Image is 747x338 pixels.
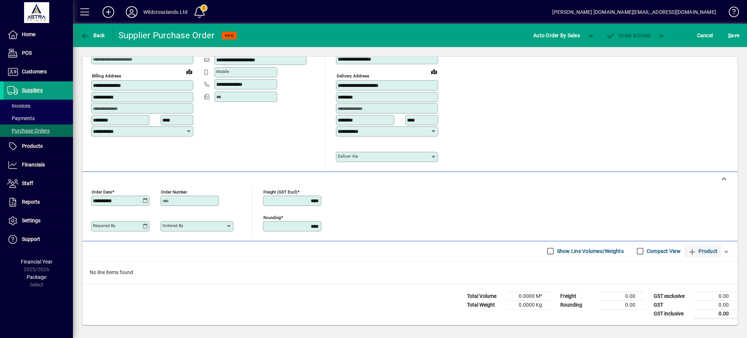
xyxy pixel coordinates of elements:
[645,247,681,255] label: Compact View
[530,29,584,42] button: Auto Order By Sales
[22,50,32,56] span: POS
[728,30,739,41] span: ave
[143,6,187,18] div: Wildcrosslands Ltd
[697,30,713,41] span: Cancel
[22,199,40,205] span: Reports
[4,26,73,44] a: Home
[7,115,35,121] span: Payments
[263,189,297,194] mat-label: Freight (GST excl)
[684,245,721,258] button: Product
[507,300,551,309] td: 0.0000 Kg
[4,100,73,112] a: Invoices
[4,44,73,62] a: POS
[27,274,46,280] span: Package
[4,193,73,211] a: Reports
[428,66,440,77] a: View on map
[22,31,35,37] span: Home
[162,223,183,228] mat-label: Ordered by
[93,223,115,228] mat-label: Required by
[7,103,30,109] span: Invoices
[694,309,738,318] td: 0.00
[263,215,281,220] mat-label: Rounding
[97,5,120,19] button: Add
[533,30,580,41] span: Auto Order By Sales
[4,137,73,155] a: Products
[22,236,40,242] span: Support
[723,1,738,25] a: Knowledge Base
[695,29,715,42] button: Cancel
[606,32,651,38] span: Order & Email
[81,32,105,38] span: Back
[507,292,551,300] td: 0.0000 M³
[338,154,358,159] mat-label: Deliver via
[728,32,731,38] span: S
[92,189,112,194] mat-label: Order date
[4,230,73,249] a: Support
[4,156,73,174] a: Financials
[22,218,40,223] span: Settings
[22,87,43,93] span: Suppliers
[22,69,47,74] span: Customers
[557,292,600,300] td: Freight
[4,212,73,230] a: Settings
[650,292,694,300] td: GST exclusive
[4,124,73,137] a: Purchase Orders
[79,29,107,42] button: Back
[22,162,45,168] span: Financials
[463,300,507,309] td: Total Weight
[688,245,717,257] span: Product
[694,300,738,309] td: 0.00
[22,180,33,186] span: Staff
[650,309,694,318] td: GST inclusive
[600,300,644,309] td: 0.00
[600,292,644,300] td: 0.00
[463,292,507,300] td: Total Volume
[225,33,234,38] span: NEW
[216,69,229,74] mat-label: Mobile
[4,112,73,124] a: Payments
[73,29,113,42] app-page-header-button: Back
[161,189,187,194] mat-label: Order number
[120,5,143,19] button: Profile
[4,63,73,81] a: Customers
[552,6,716,18] div: [PERSON_NAME] [DOMAIN_NAME][EMAIL_ADDRESS][DOMAIN_NAME]
[82,261,738,284] div: No line items found
[726,29,741,42] button: Save
[22,143,43,149] span: Products
[21,259,53,265] span: Financial Year
[7,128,50,134] span: Purchase Orders
[4,174,73,193] a: Staff
[603,29,654,42] button: Order & Email
[556,247,624,255] label: Show Line Volumes/Weights
[183,66,195,77] a: View on map
[694,292,738,300] td: 0.00
[557,300,600,309] td: Rounding
[650,300,694,309] td: GST
[119,30,215,41] div: Supplier Purchase Order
